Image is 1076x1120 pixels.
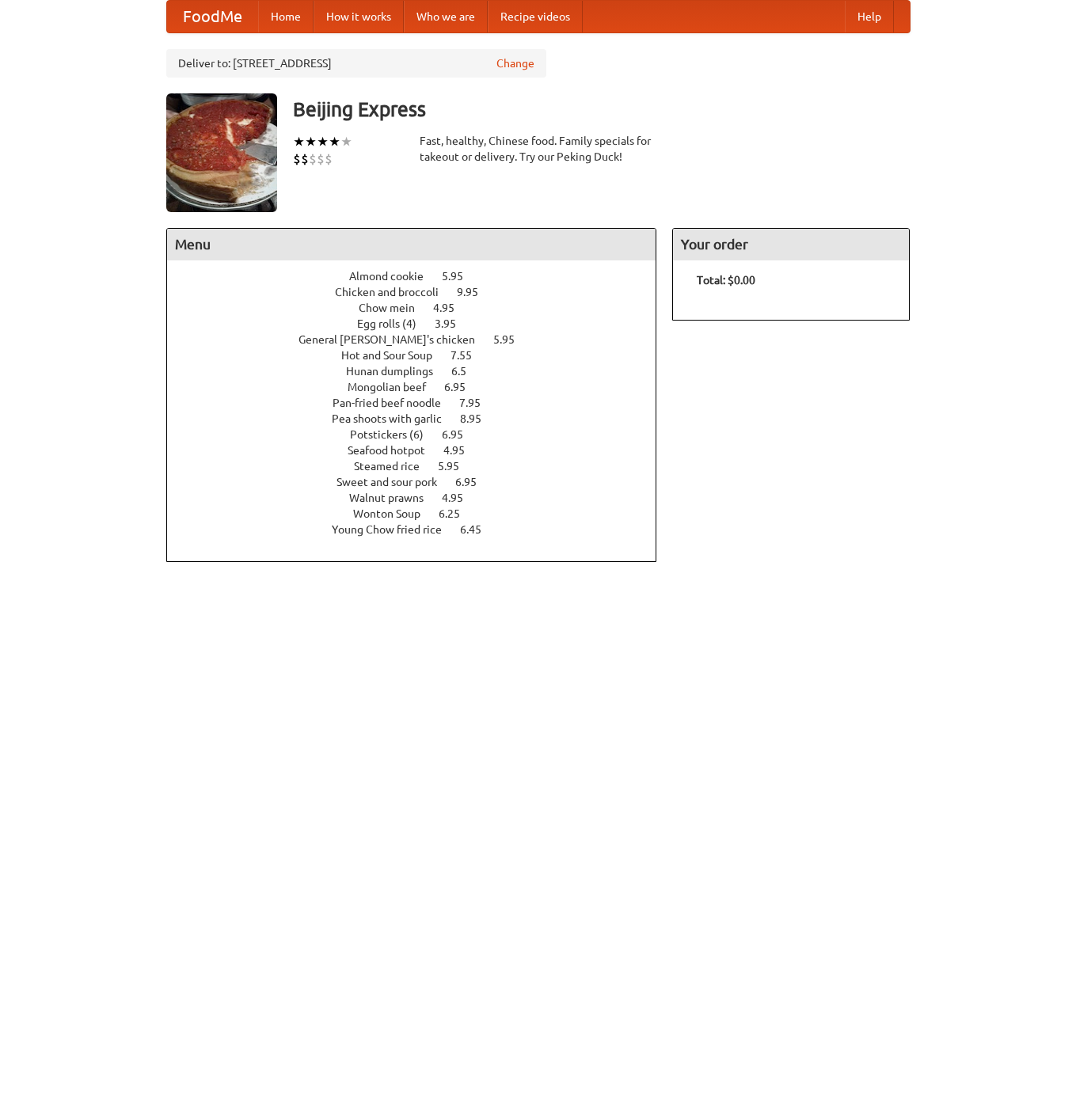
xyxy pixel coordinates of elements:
div: Fast, healthy, Chinese food. Family specials for takeout or delivery. Try our Peking Duck! [420,133,657,165]
a: Egg rolls (4) 3.95 [357,317,485,330]
a: Who we are [404,1,488,32]
a: Walnut prawns 4.95 [349,492,492,504]
span: Pea shoots with garlic [332,412,458,425]
span: 6.95 [442,428,479,441]
li: $ [317,150,325,168]
li: ★ [317,133,329,150]
a: Sweet and sour pork 6.95 [336,476,506,488]
li: ★ [305,133,317,150]
a: Wonton Soup 6.25 [353,507,489,520]
a: Chow mein 4.95 [359,302,484,314]
a: Hunan dumplings 6.5 [346,365,496,378]
span: Young Chow fried rice [332,523,458,536]
a: Seafood hotpot 4.95 [348,444,494,457]
span: Walnut prawns [349,492,439,504]
span: 7.55 [451,349,488,362]
span: 4.95 [443,444,481,457]
h4: Your order [673,229,909,260]
a: Change [496,55,534,71]
span: 6.95 [444,381,481,393]
span: 5.95 [493,333,530,346]
span: 9.95 [457,286,494,298]
a: Almond cookie 5.95 [349,270,492,283]
span: 6.5 [451,365,482,378]
span: 5.95 [438,460,475,473]
a: FoodMe [167,1,258,32]
span: 7.95 [459,397,496,409]
li: ★ [329,133,340,150]
span: 4.95 [442,492,479,504]
span: Wonton Soup [353,507,436,520]
a: How it works [314,1,404,32]
span: 5.95 [442,270,479,283]
span: Hunan dumplings [346,365,449,378]
a: Help [845,1,894,32]
span: Hot and Sour Soup [341,349,448,362]
span: Seafood hotpot [348,444,441,457]
b: Total: $0.00 [697,274,755,287]
a: Home [258,1,314,32]
span: Steamed rice [354,460,435,473]
li: ★ [293,133,305,150]
span: Chicken and broccoli [335,286,454,298]
span: 3.95 [435,317,472,330]
a: Steamed rice 5.95 [354,460,489,473]
span: Mongolian beef [348,381,442,393]
span: Sweet and sour pork [336,476,453,488]
li: ★ [340,133,352,150]
a: Pan-fried beef noodle 7.95 [333,397,510,409]
div: Deliver to: [STREET_ADDRESS] [166,49,546,78]
span: Almond cookie [349,270,439,283]
img: angular.jpg [166,93,277,212]
span: 8.95 [460,412,497,425]
a: Recipe videos [488,1,583,32]
a: Chicken and broccoli 9.95 [335,286,508,298]
li: $ [325,150,333,168]
span: Egg rolls (4) [357,317,432,330]
span: 6.45 [460,523,497,536]
h3: Beijing Express [293,93,911,125]
h4: Menu [167,229,656,260]
a: Potstickers (6) 6.95 [350,428,492,441]
a: Hot and Sour Soup 7.55 [341,349,501,362]
li: $ [309,150,317,168]
span: 4.95 [433,302,470,314]
span: 6.95 [455,476,492,488]
span: 6.25 [439,507,476,520]
span: Chow mein [359,302,431,314]
li: $ [293,150,301,168]
a: General [PERSON_NAME]'s chicken 5.95 [298,333,544,346]
li: $ [301,150,309,168]
span: General [PERSON_NAME]'s chicken [298,333,491,346]
span: Potstickers (6) [350,428,439,441]
span: Pan-fried beef noodle [333,397,457,409]
a: Pea shoots with garlic 8.95 [332,412,511,425]
a: Mongolian beef 6.95 [348,381,495,393]
a: Young Chow fried rice 6.45 [332,523,511,536]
